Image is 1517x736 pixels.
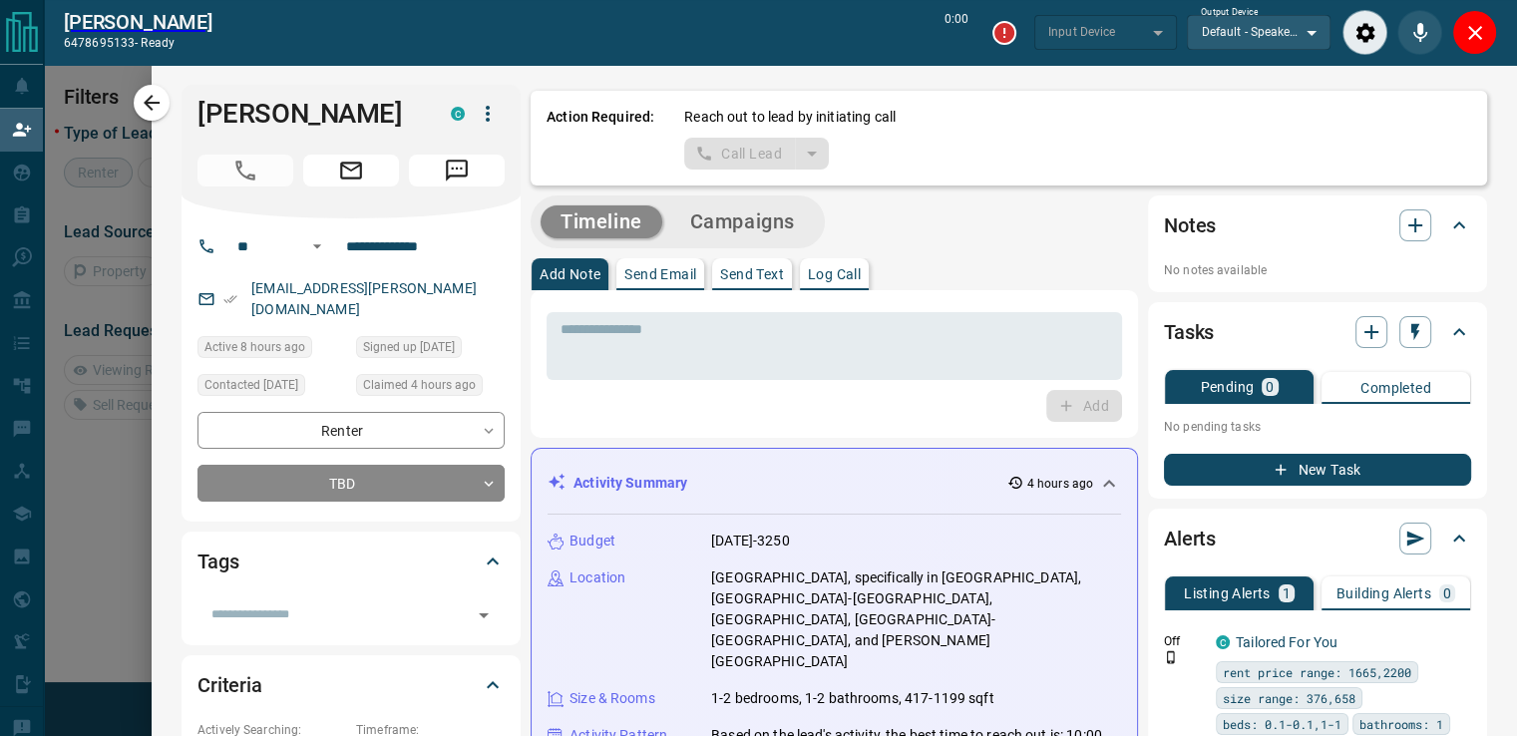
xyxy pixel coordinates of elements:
[569,531,615,552] p: Budget
[1164,316,1214,348] h2: Tasks
[1201,6,1258,19] label: Output Device
[409,155,505,186] span: Message
[540,267,600,281] p: Add Note
[1223,688,1355,708] span: size range: 376,658
[1164,308,1471,356] div: Tasks
[305,234,329,258] button: Open
[363,337,455,357] span: Signed up [DATE]
[684,107,896,128] p: Reach out to lead by initiating call
[1360,381,1431,395] p: Completed
[204,337,305,357] span: Active 8 hours ago
[944,10,967,55] p: 0:00
[1200,380,1254,394] p: Pending
[197,374,346,402] div: Sun May 03 2020
[451,107,465,121] div: condos.ca
[1164,412,1471,442] p: No pending tasks
[1164,454,1471,486] button: New Task
[1164,515,1471,562] div: Alerts
[197,465,505,502] div: TBD
[204,375,298,395] span: Contacted [DATE]
[356,336,505,364] div: Wed Mar 25 2020
[64,10,212,34] h2: [PERSON_NAME]
[197,661,505,709] div: Criteria
[624,267,696,281] p: Send Email
[1443,586,1451,600] p: 0
[1027,475,1093,493] p: 4 hours ago
[1266,380,1274,394] p: 0
[197,669,262,701] h2: Criteria
[303,155,399,186] span: Email
[1223,662,1411,682] span: rent price range: 1665,2200
[251,280,477,317] a: [EMAIL_ADDRESS][PERSON_NAME][DOMAIN_NAME]
[808,267,861,281] p: Log Call
[363,375,476,395] span: Claimed 4 hours ago
[1164,650,1178,664] svg: Push Notification Only
[1187,15,1330,49] div: Default - Speaker (Realtek(R) Audio)
[197,412,505,449] div: Renter
[1397,10,1442,55] div: Mute
[711,567,1121,672] p: [GEOGRAPHIC_DATA], specifically in [GEOGRAPHIC_DATA], [GEOGRAPHIC_DATA]-[GEOGRAPHIC_DATA], [GEOGR...
[470,601,498,629] button: Open
[1164,523,1216,554] h2: Alerts
[1164,209,1216,241] h2: Notes
[1216,635,1230,649] div: condos.ca
[1164,632,1204,650] p: Off
[711,688,994,709] p: 1-2 bedrooms, 1-2 bathrooms, 417-1199 sqft
[720,267,784,281] p: Send Text
[1283,586,1291,600] p: 1
[1336,586,1431,600] p: Building Alerts
[197,538,505,585] div: Tags
[684,138,829,170] div: split button
[541,205,662,238] button: Timeline
[64,34,212,52] p: 6478695133 -
[197,336,346,364] div: Thu Aug 14 2025
[547,107,654,170] p: Action Required:
[711,531,789,552] p: [DATE]-3250
[223,292,237,306] svg: Email Verified
[1236,634,1337,650] a: Tailored For You
[197,546,238,577] h2: Tags
[569,567,625,588] p: Location
[197,98,421,130] h1: [PERSON_NAME]
[1164,261,1471,279] p: No notes available
[1223,714,1341,734] span: beds: 0.1-0.1,1-1
[1359,714,1443,734] span: bathrooms: 1
[1342,10,1387,55] div: Audio Settings
[569,688,655,709] p: Size & Rooms
[573,473,687,494] p: Activity Summary
[1164,201,1471,249] div: Notes
[141,36,175,50] span: ready
[670,205,815,238] button: Campaigns
[548,465,1121,502] div: Activity Summary4 hours ago
[1452,10,1497,55] div: Close
[1184,586,1271,600] p: Listing Alerts
[197,155,293,186] span: Call
[356,374,505,402] div: Thu Aug 14 2025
